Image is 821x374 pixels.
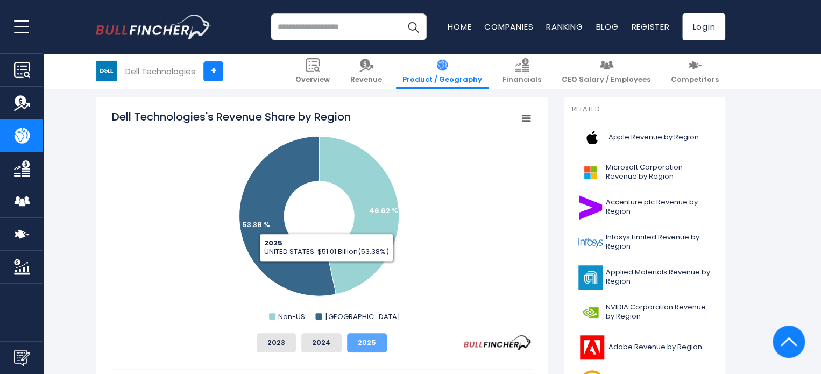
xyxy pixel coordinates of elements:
[301,333,342,352] button: 2024
[125,65,195,77] div: Dell Technologies
[402,75,482,84] span: Product / Geography
[555,54,657,89] a: CEO Salary / Employees
[572,105,717,114] p: Related
[682,13,725,40] a: Login
[96,15,211,39] a: Go to homepage
[572,333,717,362] a: Adobe Revenue by Region
[572,228,717,257] a: Infosys Limited Revenue by Region
[350,75,382,84] span: Revenue
[578,230,603,255] img: INFY logo
[112,109,351,124] tspan: Dell Technologies's Revenue Share by Region
[242,220,270,230] text: 53.38 %
[295,75,330,84] span: Overview
[671,75,719,84] span: Competitors
[578,265,603,290] img: AMAT logo
[546,21,583,32] a: Ranking
[400,13,427,40] button: Search
[112,109,532,324] svg: Dell Technologies's Revenue Share by Region
[572,158,717,187] a: Microsoft Corporation Revenue by Region
[324,312,400,322] text: [GEOGRAPHIC_DATA]
[606,198,711,216] span: Accenture plc Revenue by Region
[347,333,387,352] button: 2025
[502,75,541,84] span: Financials
[608,133,699,142] span: Apple Revenue by Region
[606,268,711,286] span: Applied Materials Revenue by Region
[496,54,548,89] a: Financials
[203,61,223,81] a: +
[289,54,336,89] a: Overview
[578,300,603,324] img: NVDA logo
[578,335,605,359] img: ADBE logo
[578,195,603,220] img: ACN logo
[484,21,533,32] a: Companies
[572,193,717,222] a: Accenture plc Revenue by Region
[257,333,296,352] button: 2023
[96,15,211,39] img: bullfincher logo
[606,233,711,251] span: Infosys Limited Revenue by Region
[664,54,725,89] a: Competitors
[396,54,489,89] a: Product / Geography
[344,54,388,89] a: Revenue
[578,160,603,185] img: MSFT logo
[448,21,471,32] a: Home
[572,123,717,152] a: Apple Revenue by Region
[606,163,711,181] span: Microsoft Corporation Revenue by Region
[572,263,717,292] a: Applied Materials Revenue by Region
[278,312,305,322] text: Non-US
[572,298,717,327] a: NVIDIA Corporation Revenue by Region
[96,61,117,81] img: DELL logo
[369,206,398,216] text: 46.62 %
[606,303,711,321] span: NVIDIA Corporation Revenue by Region
[608,343,702,352] span: Adobe Revenue by Region
[631,21,669,32] a: Register
[596,21,618,32] a: Blog
[562,75,650,84] span: CEO Salary / Employees
[578,125,605,150] img: AAPL logo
